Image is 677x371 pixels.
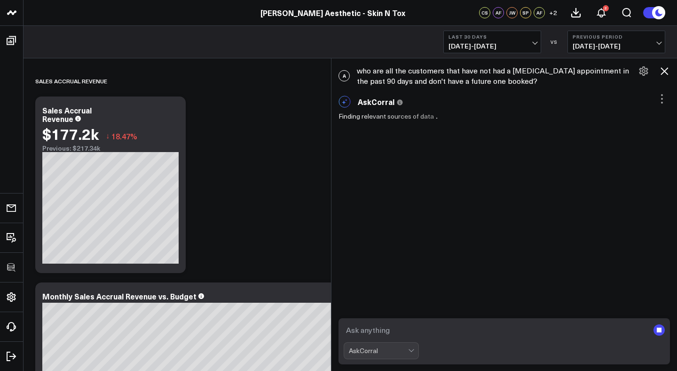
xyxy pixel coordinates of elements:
div: Sales Accrual Revenue [42,105,92,124]
span: AskCorral [358,97,394,107]
span: + 2 [549,9,557,16]
div: JW [506,7,518,18]
button: Previous Period[DATE]-[DATE] [567,31,665,53]
div: Monthly Sales Accrual Revenue vs. Budget [42,291,197,301]
div: Previous: $217.34k [42,145,179,152]
div: who are all the customers that have not had a [MEDICAL_DATA] appointment in the past 90 days and ... [331,61,677,91]
div: Finding relevant sources of data [338,113,444,120]
span: 18.47% [111,131,137,141]
b: Last 30 Days [449,34,536,40]
div: AF [493,7,504,18]
span: [DATE] - [DATE] [573,42,660,50]
b: Previous Period [573,34,660,40]
a: [PERSON_NAME] Aesthetic - Skin N Tox [260,8,405,18]
div: SP [520,7,531,18]
span: ↓ [106,130,110,142]
div: $177.2k [42,125,99,142]
div: Sales Accrual Revenue [35,70,107,92]
button: +2 [547,7,559,18]
div: AskCorral [349,347,408,355]
span: [DATE] - [DATE] [449,42,536,50]
div: CS [479,7,490,18]
div: VS [546,39,563,45]
button: Last 30 Days[DATE]-[DATE] [443,31,541,53]
span: A [338,70,350,81]
div: 2 [603,5,609,11]
div: AF [534,7,545,18]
